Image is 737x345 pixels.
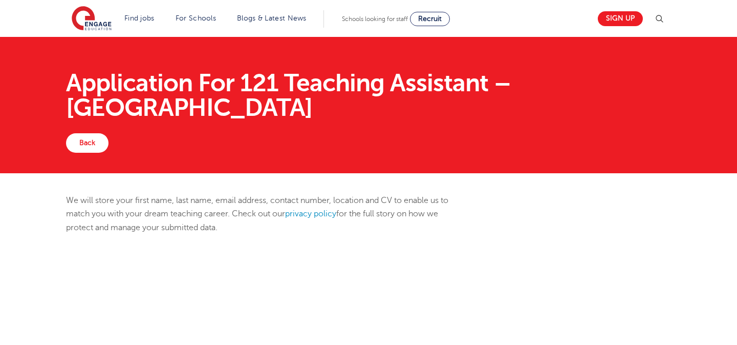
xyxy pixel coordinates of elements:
[72,6,112,32] img: Engage Education
[66,71,671,120] h1: Application For 121 Teaching Assistant – [GEOGRAPHIC_DATA]
[410,12,450,26] a: Recruit
[418,15,442,23] span: Recruit
[237,14,307,22] a: Blogs & Latest News
[598,11,643,26] a: Sign up
[176,14,216,22] a: For Schools
[66,194,465,234] p: We will store your first name, last name, email address, contact number, location and CV to enabl...
[285,209,336,218] a: privacy policy
[66,133,109,153] a: Back
[124,14,155,22] a: Find jobs
[342,15,408,23] span: Schools looking for staff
